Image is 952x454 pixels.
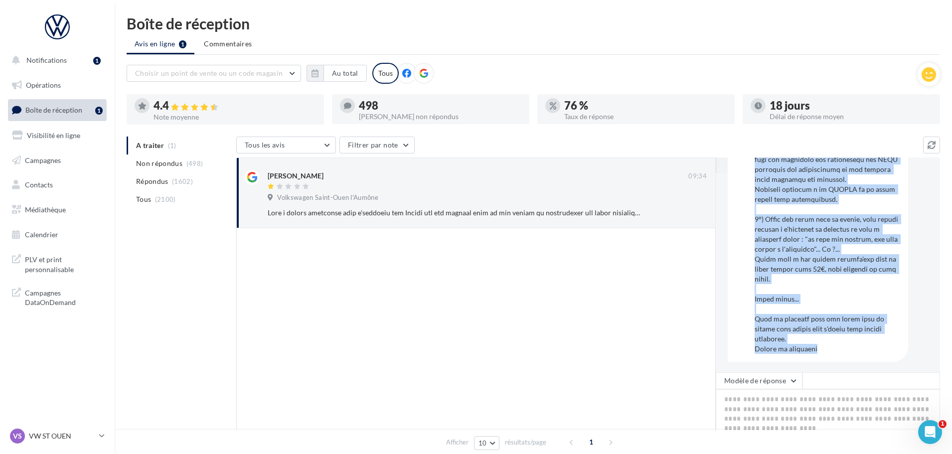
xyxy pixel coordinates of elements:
span: PLV et print personnalisable [25,253,103,274]
button: Au total [323,65,367,82]
a: Boîte de réception1 [6,99,109,121]
button: Choisir un point de vente ou un code magasin [127,65,301,82]
span: (1602) [172,177,193,185]
span: Tous [136,194,151,204]
a: Opérations [6,75,109,96]
div: 18 jours [770,100,932,111]
div: 1 [93,57,101,65]
a: Campagnes [6,150,109,171]
button: 10 [474,436,499,450]
div: Tous [372,63,399,84]
button: Au total [307,65,367,82]
span: 10 [478,439,487,447]
button: Modèle de réponse [716,372,802,389]
div: 498 [359,100,521,111]
button: Tous les avis [236,137,336,153]
a: PLV et print personnalisable [6,249,109,278]
span: Notifications [26,56,67,64]
span: Non répondus [136,158,182,168]
span: Répondus [136,176,168,186]
span: (498) [186,159,203,167]
a: Médiathèque [6,199,109,220]
div: Lore i dolors ametconse adip e'seddoeiu tem Incidi utl etd magnaal enim ad min veniam qu nostrude... [755,25,900,354]
span: Campagnes [25,155,61,164]
a: Contacts [6,174,109,195]
span: (2100) [155,195,176,203]
div: [PERSON_NAME] [268,171,323,181]
a: Campagnes DataOnDemand [6,282,109,311]
span: Médiathèque [25,205,66,214]
span: Campagnes DataOnDemand [25,286,103,307]
div: Délai de réponse moyen [770,113,932,120]
a: Calendrier [6,224,109,245]
div: Boîte de réception [127,16,940,31]
span: 1 [583,434,599,450]
span: Calendrier [25,230,58,239]
span: Opérations [26,81,61,89]
div: Lore i dolors ametconse adip e'seddoeiu tem Incidi utl etd magnaal enim ad min veniam qu nostrude... [268,208,642,218]
div: Note moyenne [154,114,316,121]
span: Afficher [446,438,469,447]
div: 4.4 [154,100,316,112]
span: Commentaires [204,39,252,49]
span: VS [13,431,22,441]
a: Visibilité en ligne [6,125,109,146]
span: Volkswagen Saint-Ouen l'Aumône [277,193,378,202]
span: 09:34 [688,172,707,181]
span: Visibilité en ligne [27,131,80,140]
div: 1 [95,107,103,115]
a: VS VW ST OUEN [8,427,107,446]
iframe: Intercom live chat [918,420,942,444]
button: Filtrer par note [339,137,415,153]
div: 76 % [564,100,727,111]
span: Choisir un point de vente ou un code magasin [135,69,283,77]
button: Notifications 1 [6,50,105,71]
span: Contacts [25,180,53,189]
div: Taux de réponse [564,113,727,120]
span: 1 [939,420,947,428]
span: Boîte de réception [25,106,82,114]
span: Tous les avis [245,141,285,149]
span: résultats/page [505,438,546,447]
div: [PERSON_NAME] non répondus [359,113,521,120]
p: VW ST OUEN [29,431,95,441]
